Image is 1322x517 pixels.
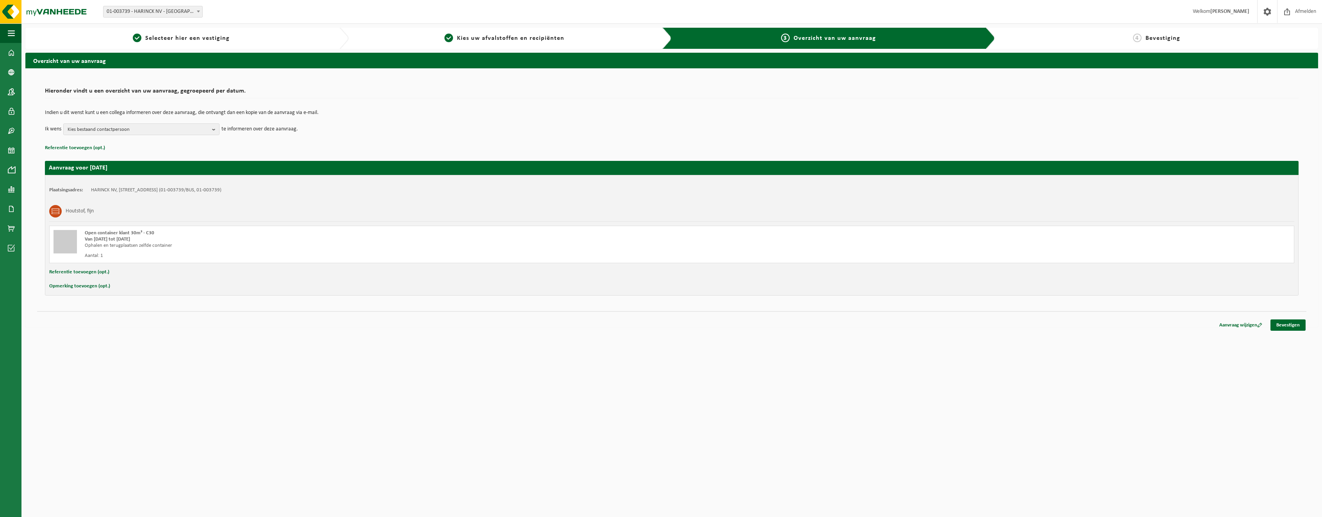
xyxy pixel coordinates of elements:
[457,35,564,41] span: Kies uw afvalstoffen en recipiënten
[133,34,141,42] span: 1
[353,34,657,43] a: 2Kies uw afvalstoffen en recipiënten
[103,6,203,18] span: 01-003739 - HARINCK NV - WIELSBEKE
[91,187,221,193] td: HARINCK NV, [STREET_ADDRESS] (01-003739/BUS, 01-003739)
[1270,319,1306,331] a: Bevestigen
[85,237,130,242] strong: Van [DATE] tot [DATE]
[45,123,61,135] p: Ik wens
[49,281,110,291] button: Opmerking toevoegen (opt.)
[49,165,107,171] strong: Aanvraag voor [DATE]
[1213,319,1268,331] a: Aanvraag wijzigen
[68,124,209,135] span: Kies bestaand contactpersoon
[85,242,703,249] div: Ophalen en terugplaatsen zelfde container
[85,230,154,235] span: Open container klant 30m³ - C30
[1210,9,1249,14] strong: [PERSON_NAME]
[66,205,94,217] h3: Houtstof, fijn
[29,34,333,43] a: 1Selecteer hier een vestiging
[103,6,202,17] span: 01-003739 - HARINCK NV - WIELSBEKE
[85,253,703,259] div: Aantal: 1
[49,267,109,277] button: Referentie toevoegen (opt.)
[1145,35,1180,41] span: Bevestiging
[1133,34,1142,42] span: 4
[25,53,1318,68] h2: Overzicht van uw aanvraag
[221,123,298,135] p: te informeren over deze aanvraag.
[45,88,1299,98] h2: Hieronder vindt u een overzicht van uw aanvraag, gegroepeerd per datum.
[45,110,1299,116] p: Indien u dit wenst kunt u een collega informeren over deze aanvraag, die ontvangt dan een kopie v...
[781,34,790,42] span: 3
[794,35,876,41] span: Overzicht van uw aanvraag
[444,34,453,42] span: 2
[49,187,83,193] strong: Plaatsingsadres:
[145,35,230,41] span: Selecteer hier een vestiging
[63,123,219,135] button: Kies bestaand contactpersoon
[45,143,105,153] button: Referentie toevoegen (opt.)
